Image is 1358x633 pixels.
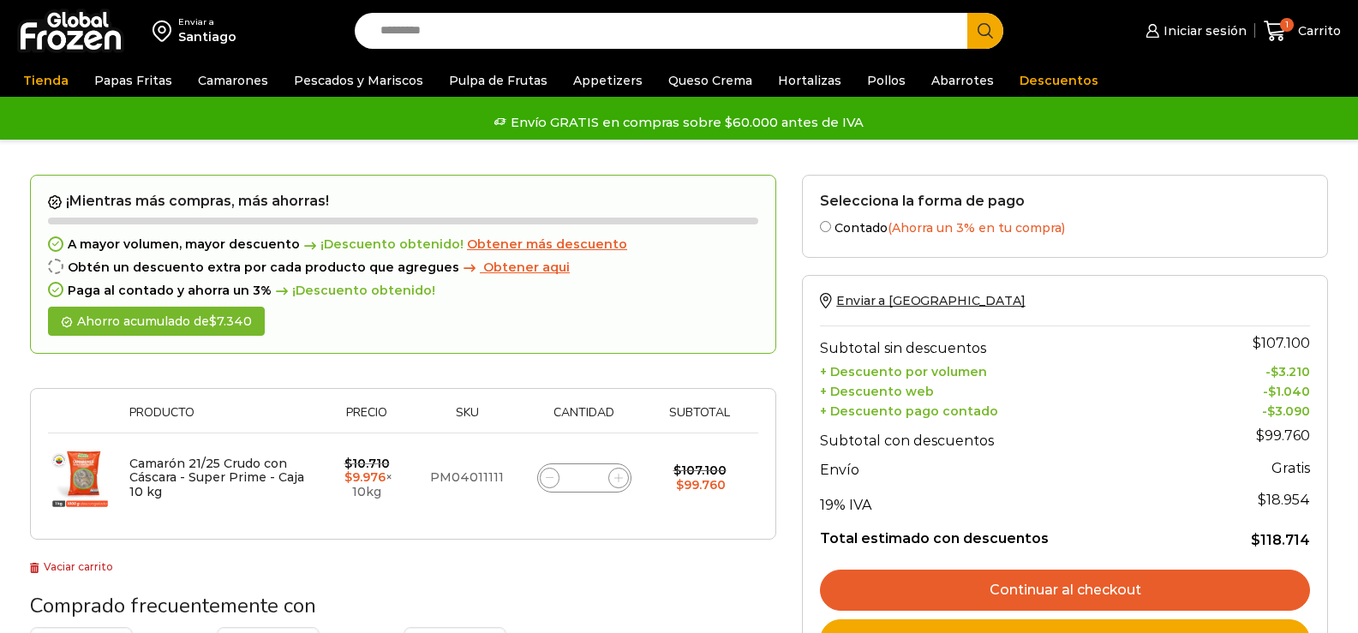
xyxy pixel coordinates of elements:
th: Sku [416,406,519,433]
bdi: 10.710 [344,456,390,471]
div: A mayor volumen, mayor descuento [48,237,758,252]
bdi: 107.100 [673,463,727,478]
h2: ¡Mientras más compras, más ahorras! [48,193,758,210]
th: Envío [820,453,1197,483]
h2: Selecciona la forma de pago [820,193,1310,209]
span: $ [676,477,684,493]
div: Paga al contado y ahorra un 3% [48,284,758,298]
th: Cantidad [518,406,649,433]
th: Subtotal sin descuentos [820,326,1197,361]
div: Enviar a [178,16,236,28]
span: Carrito [1294,22,1341,39]
bdi: 1.040 [1268,384,1310,399]
a: Hortalizas [769,64,850,97]
th: Total estimado con descuentos [820,517,1197,550]
a: Queso Crema [660,64,761,97]
a: Descuentos [1011,64,1107,97]
th: + Descuento por volumen [820,361,1197,380]
strong: Gratis [1271,460,1310,476]
a: Abarrotes [923,64,1002,97]
span: $ [1258,492,1266,508]
span: Enviar a [GEOGRAPHIC_DATA] [836,293,1025,308]
img: address-field-icon.svg [153,16,178,45]
td: × 10kg [318,433,416,523]
a: Papas Fritas [86,64,181,97]
td: - [1198,399,1310,419]
span: $ [344,469,352,485]
span: $ [1271,364,1278,379]
bdi: 3.090 [1267,403,1310,419]
span: $ [209,314,217,329]
bdi: 7.340 [209,314,252,329]
td: PM04011111 [416,433,519,523]
div: Santiago [178,28,236,45]
a: Pulpa de Frutas [440,64,556,97]
span: ¡Descuento obtenido! [300,237,464,252]
th: Subtotal con descuentos [820,419,1197,453]
a: Pescados y Mariscos [285,64,432,97]
span: 18.954 [1258,492,1310,508]
span: (Ahorra un 3% en tu compra) [888,220,1065,236]
button: Search button [967,13,1003,49]
span: Comprado frecuentemente con [30,592,316,619]
a: Appetizers [565,64,651,97]
a: Obtener más descuento [467,237,627,252]
div: Obtén un descuento extra por cada producto que agregues [48,260,758,275]
bdi: 9.976 [344,469,386,485]
bdi: 3.210 [1271,364,1310,379]
a: Continuar al checkout [820,570,1310,611]
span: Iniciar sesión [1159,22,1247,39]
td: - [1198,361,1310,380]
span: $ [1251,532,1260,548]
th: Subtotal [649,406,750,433]
td: - [1198,379,1310,399]
input: Product quantity [572,466,596,490]
span: 1 [1280,18,1294,32]
a: Camarones [189,64,277,97]
a: Iniciar sesión [1141,14,1246,48]
th: Producto [121,406,318,433]
span: $ [1256,427,1265,444]
th: 19% IVA [820,483,1197,517]
span: $ [673,463,681,478]
a: 1 Carrito [1264,11,1341,51]
label: Contado [820,218,1310,236]
span: ¡Descuento obtenido! [272,284,435,298]
bdi: 99.760 [676,477,726,493]
a: Vaciar carrito [30,560,113,573]
a: Pollos [858,64,914,97]
a: Enviar a [GEOGRAPHIC_DATA] [820,293,1025,308]
span: Obtener más descuento [467,236,627,252]
input: Contado(Ahorra un 3% en tu compra) [820,221,831,232]
span: $ [1268,384,1276,399]
a: Obtener aqui [459,260,570,275]
span: $ [1253,335,1261,351]
span: $ [1267,403,1275,419]
span: $ [344,456,352,471]
bdi: 99.760 [1256,427,1310,444]
th: + Descuento pago contado [820,399,1197,419]
bdi: 107.100 [1253,335,1310,351]
a: Camarón 21/25 Crudo con Cáscara - Super Prime - Caja 10 kg [129,456,304,500]
bdi: 118.714 [1251,532,1310,548]
span: Obtener aqui [483,260,570,275]
th: + Descuento web [820,379,1197,399]
th: Precio [318,406,416,433]
div: Ahorro acumulado de [48,307,265,337]
a: Tienda [15,64,77,97]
